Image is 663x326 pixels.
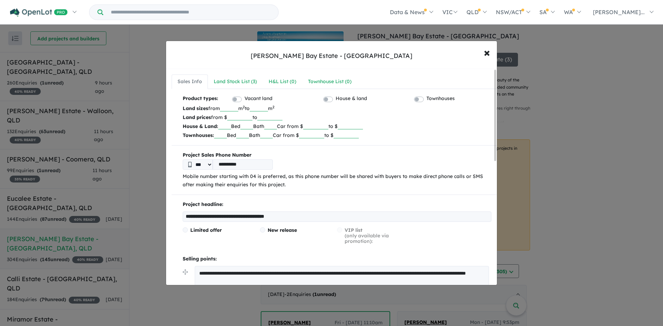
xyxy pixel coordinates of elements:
div: H&L List ( 0 ) [269,78,296,86]
p: Mobile number starting with 04 is preferred, as this phone number will be shared with buyers to m... [183,172,491,189]
sup: 2 [243,105,245,109]
p: Bed Bath Car from $ to $ [183,122,491,131]
b: Product types: [183,95,218,104]
b: Land sizes [183,105,208,111]
b: Townhouses: [183,132,214,138]
div: Land Stock List ( 3 ) [214,78,257,86]
div: [PERSON_NAME] Bay Estate - [GEOGRAPHIC_DATA] [251,51,412,60]
img: Phone icon [188,162,192,167]
label: Vacant land [244,95,272,103]
div: Townhouse List ( 0 ) [308,78,352,86]
span: New release [268,227,297,233]
label: House & land [336,95,367,103]
img: drag.svg [183,269,188,275]
p: Project headline: [183,200,491,209]
p: Bed Bath Car from $ to $ [183,131,491,140]
p: Selling points: [183,255,491,263]
input: Try estate name, suburb, builder or developer [105,5,277,20]
span: × [484,45,490,60]
sup: 2 [272,105,275,109]
img: Openlot PRO Logo White [10,8,68,17]
p: from $ to [183,113,491,122]
label: Townhouses [426,95,455,103]
div: Sales Info [177,78,202,86]
span: Limited offer [190,227,222,233]
b: Land prices [183,114,211,120]
p: from m to m [183,104,491,113]
b: Project Sales Phone Number [183,151,491,159]
b: House & Land: [183,123,218,129]
span: [PERSON_NAME]... [593,9,645,16]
